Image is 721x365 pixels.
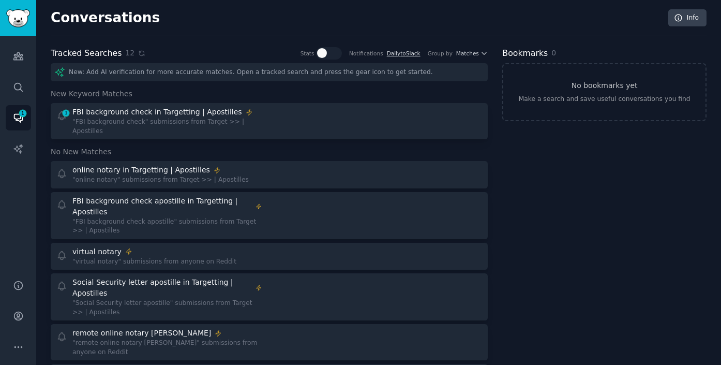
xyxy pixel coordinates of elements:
[502,47,548,60] h2: Bookmarks
[72,257,236,267] div: "virtual notary" submissions from anyone on Reddit
[72,107,242,118] div: FBI background check in Targetting | Apostilles
[72,118,262,136] div: "FBI background check" submissions from Target >> | Apostilles
[428,50,453,57] div: Group by
[349,50,383,57] div: Notifications
[72,217,262,236] div: "FBI background check apostille" submissions from Target >> | Apostilles
[72,277,252,299] div: Social Security letter apostille in Targetting | Apostilles
[51,192,488,239] a: FBI background check apostille in Targetting | Apostilles"FBI background check apostille" submiss...
[51,147,111,157] span: No New Matches
[72,176,249,185] div: "online notary" submissions from Target >> | Apostilles
[572,80,638,91] h3: No bookmarks yet
[551,49,556,57] span: 0
[72,246,122,257] div: virtual notary
[72,328,211,339] div: remote online notary [PERSON_NAME]
[51,89,132,99] span: New Keyword Matches
[456,50,488,57] button: Matches
[6,105,31,130] a: 1
[51,103,488,139] a: 1FBI background check in Targetting | Apostilles"FBI background check" submissions from Target >>...
[6,9,30,27] img: GummySearch logo
[519,95,690,104] div: Make a search and save useful conversations you find
[125,48,134,59] span: 12
[51,10,160,26] h2: Conversations
[72,165,210,176] div: online notary in Targetting | Apostilles
[51,63,488,81] div: New: Add AI verification for more accurate matches. Open a tracked search and press the gear icon...
[51,161,488,188] a: online notary in Targetting | Apostilles"online notary" submissions from Target >> | Apostilles
[72,339,262,357] div: "remote online notary [PERSON_NAME]" submissions from anyone on Reddit
[51,243,488,270] a: virtual notary"virtual notary" submissions from anyone on Reddit
[51,324,488,360] a: remote online notary [PERSON_NAME]"remote online notary [PERSON_NAME]" submissions from anyone on...
[456,50,479,57] span: Matches
[51,47,122,60] h2: Tracked Searches
[18,110,27,117] span: 1
[301,50,314,57] div: Stats
[51,273,488,320] a: Social Security letter apostille in Targetting | Apostilles"Social Security letter apostille" sub...
[668,9,707,27] a: Info
[62,109,71,116] span: 1
[502,63,707,121] a: No bookmarks yetMake a search and save useful conversations you find
[387,50,420,56] a: DailytoSlack
[72,299,262,317] div: "Social Security letter apostille" submissions from Target >> | Apostilles
[72,196,252,217] div: FBI background check apostille in Targetting | Apostilles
